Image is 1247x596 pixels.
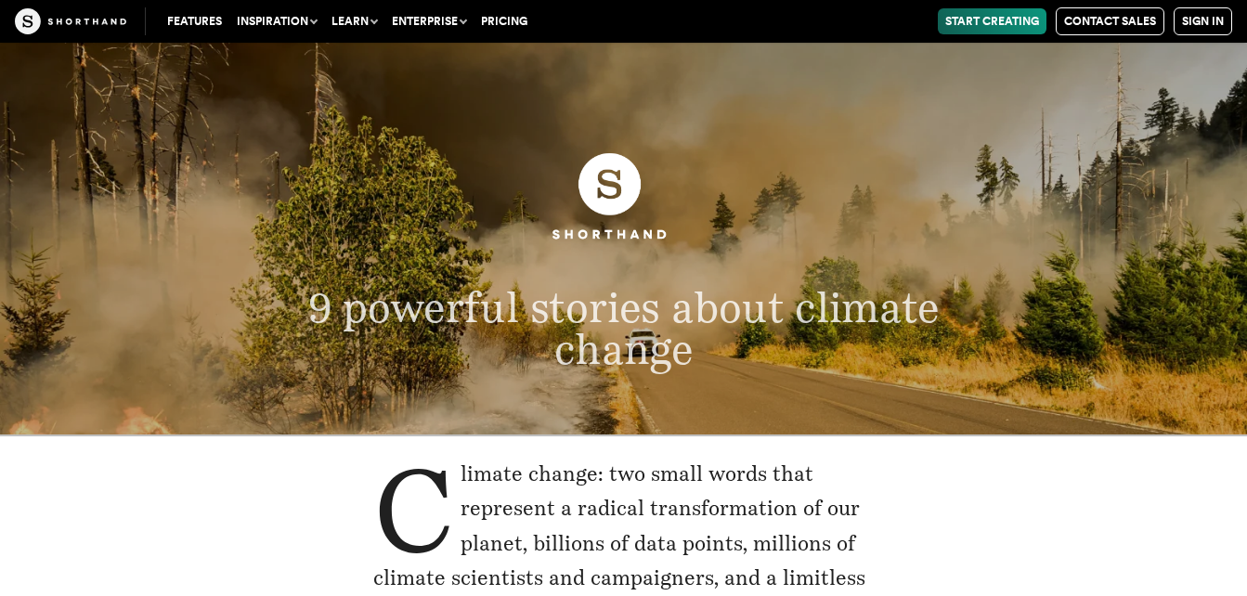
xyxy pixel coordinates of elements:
img: The Craft [15,8,126,34]
a: Contact Sales [1056,7,1164,35]
button: Inspiration [229,8,324,34]
a: Features [160,8,229,34]
button: Enterprise [384,8,474,34]
button: Learn [324,8,384,34]
a: Sign in [1174,7,1232,35]
span: 9 powerful stories about climate change [307,281,939,373]
a: Start Creating [938,8,1046,34]
a: Pricing [474,8,535,34]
